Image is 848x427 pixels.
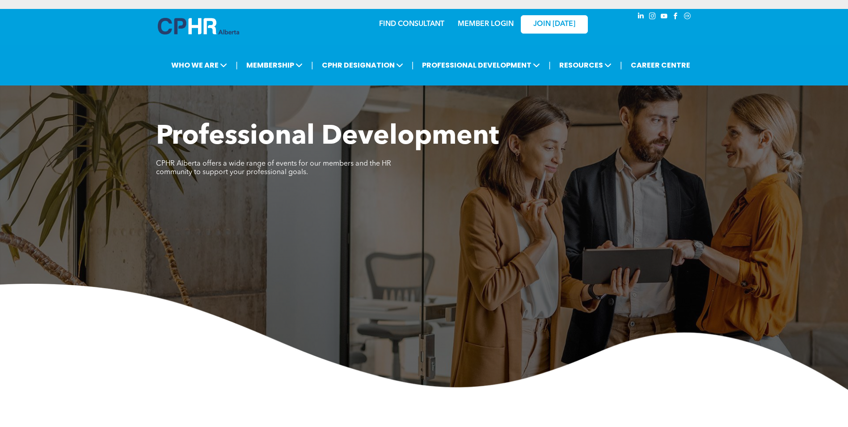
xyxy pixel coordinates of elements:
span: MEMBERSHIP [244,57,305,73]
a: FIND CONSULTANT [379,21,444,28]
span: JOIN [DATE] [533,20,575,29]
a: Social network [683,11,692,23]
li: | [548,56,551,74]
a: instagram [648,11,658,23]
span: CPHR Alberta offers a wide range of events for our members and the HR community to support your p... [156,160,391,176]
span: CPHR DESIGNATION [319,57,406,73]
li: | [236,56,238,74]
a: MEMBER LOGIN [458,21,514,28]
a: linkedin [636,11,646,23]
span: RESOURCES [557,57,614,73]
span: Professional Development [156,124,499,150]
li: | [311,56,313,74]
span: WHO WE ARE [169,57,230,73]
li: | [620,56,622,74]
a: youtube [659,11,669,23]
li: | [412,56,414,74]
img: A blue and white logo for cp alberta [158,18,239,34]
span: PROFESSIONAL DEVELOPMENT [419,57,543,73]
a: CAREER CENTRE [628,57,693,73]
a: facebook [671,11,681,23]
a: JOIN [DATE] [521,15,588,34]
